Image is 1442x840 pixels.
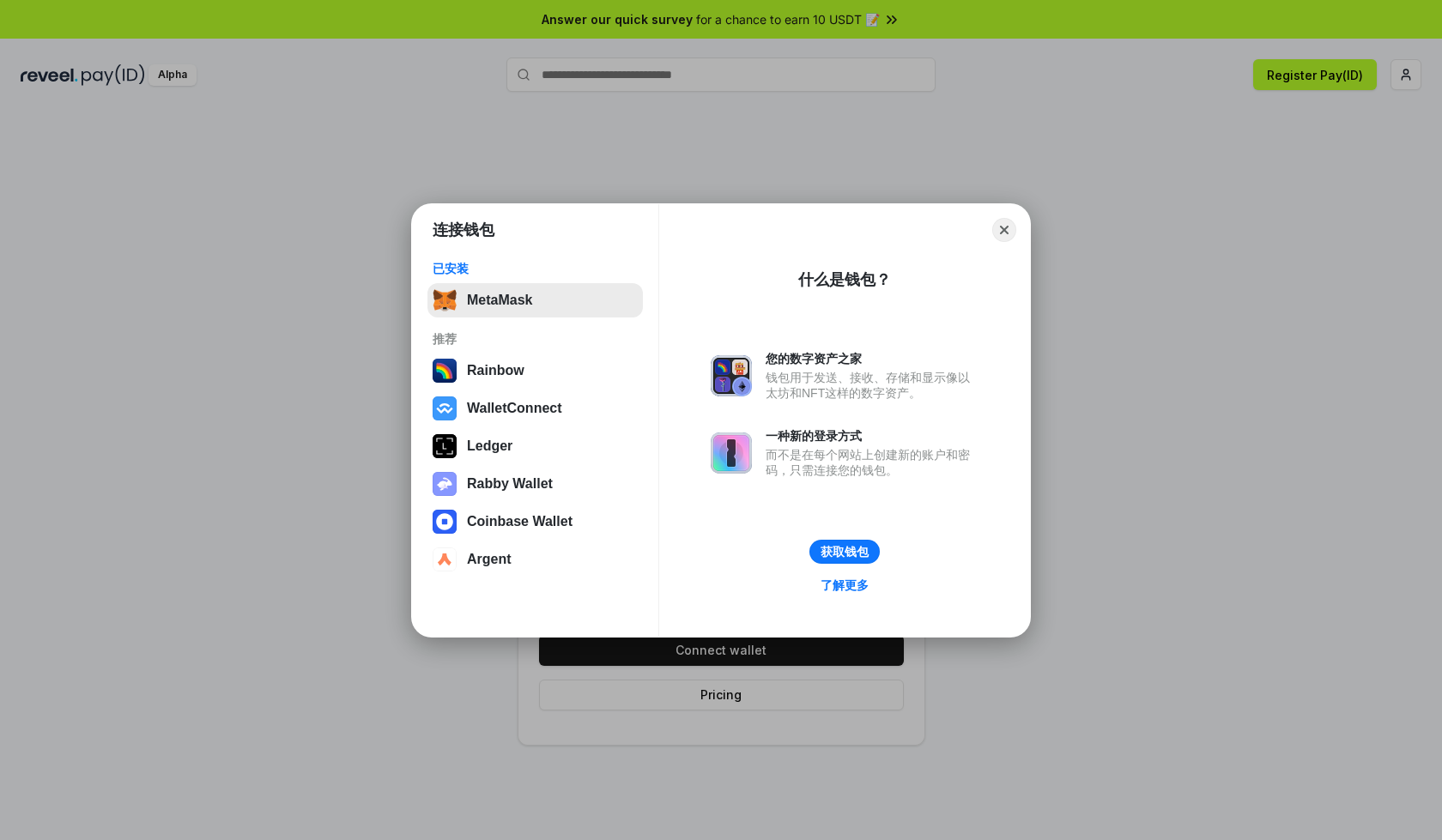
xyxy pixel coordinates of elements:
[467,514,573,529] div: Coinbase Wallet
[809,540,880,564] button: 获取钱包
[992,218,1016,242] button: Close
[427,505,643,539] button: Coinbase Wallet
[467,293,532,308] div: MetaMask
[427,283,643,317] button: MetaMask
[766,351,978,366] div: 您的数字资产之家
[821,544,869,559] div: 获取钱包
[433,261,638,276] div: 已安装
[766,370,978,401] div: 钱包用于发送、接收、存储和显示像以太坊和NFT这样的数字资产。
[433,472,457,496] img: svg+xml,%3Csvg%20xmlns%3D%22http%3A%2F%2Fwww.w3.org%2F2000%2Fsvg%22%20fill%3D%22none%22%20viewBox...
[427,429,643,463] button: Ledger
[427,467,643,501] button: Rabby Wallet
[711,432,752,474] img: svg+xml,%3Csvg%20xmlns%3D%22http%3A%2F%2Fwww.w3.org%2F2000%2Fsvg%22%20fill%3D%22none%22%20viewBox...
[433,396,457,420] img: svg+xml,%3Csvg%20width%3D%2228%22%20height%3D%2228%22%20viewBox%3D%220%200%2028%2028%22%20fill%3D...
[810,574,879,596] a: 了解更多
[467,363,524,378] div: Rainbow
[467,476,553,492] div: Rabby Wallet
[467,401,562,416] div: WalletConnect
[433,288,457,312] img: svg+xml,%3Csvg%20fill%3D%22none%22%20height%3D%2233%22%20viewBox%3D%220%200%2035%2033%22%20width%...
[427,354,643,388] button: Rainbow
[766,447,978,478] div: 而不是在每个网站上创建新的账户和密码，只需连接您的钱包。
[433,434,457,458] img: svg+xml,%3Csvg%20xmlns%3D%22http%3A%2F%2Fwww.w3.org%2F2000%2Fsvg%22%20width%3D%2228%22%20height%3...
[798,269,891,290] div: 什么是钱包？
[711,355,752,396] img: svg+xml,%3Csvg%20xmlns%3D%22http%3A%2F%2Fwww.w3.org%2F2000%2Fsvg%22%20fill%3D%22none%22%20viewBox...
[433,510,457,534] img: svg+xml,%3Csvg%20width%3D%2228%22%20height%3D%2228%22%20viewBox%3D%220%200%2028%2028%22%20fill%3D...
[467,552,512,567] div: Argent
[433,220,494,240] h1: 连接钱包
[766,428,978,444] div: 一种新的登录方式
[433,547,457,571] img: svg+xml,%3Csvg%20width%3D%2228%22%20height%3D%2228%22%20viewBox%3D%220%200%2028%2028%22%20fill%3D...
[467,438,512,454] div: Ledger
[427,391,643,426] button: WalletConnect
[821,577,869,593] div: 了解更多
[433,331,638,347] div: 推荐
[433,359,457,383] img: svg+xml,%3Csvg%20width%3D%22120%22%20height%3D%22120%22%20viewBox%3D%220%200%20120%20120%22%20fil...
[427,542,643,577] button: Argent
